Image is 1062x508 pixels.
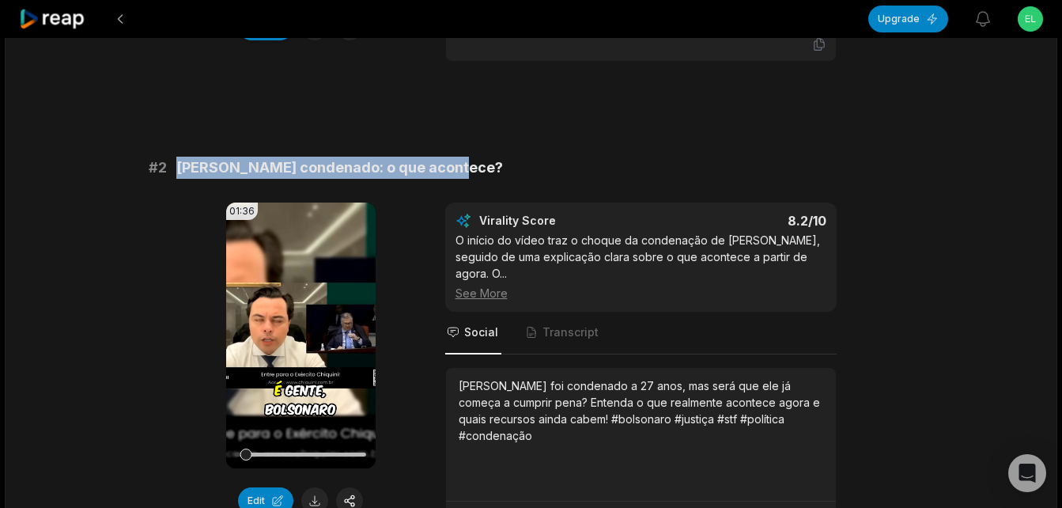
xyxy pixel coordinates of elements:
[656,213,826,229] div: 8.2 /10
[542,324,599,340] span: Transcript
[459,377,823,444] div: [PERSON_NAME] foi condenado a 27 anos, mas será que ele já começa a cumprir pena? Entenda o que r...
[479,213,649,229] div: Virality Score
[455,285,826,301] div: See More
[445,312,837,354] nav: Tabs
[226,203,376,468] video: Your browser does not support mp4 format.
[868,6,948,32] button: Upgrade
[464,324,498,340] span: Social
[176,157,503,179] span: [PERSON_NAME] condenado: o que acontece?
[455,232,826,301] div: O início do vídeo traz o choque da condenação de [PERSON_NAME], seguido de uma explicação clara s...
[149,157,167,179] span: # 2
[1008,454,1046,492] div: Open Intercom Messenger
